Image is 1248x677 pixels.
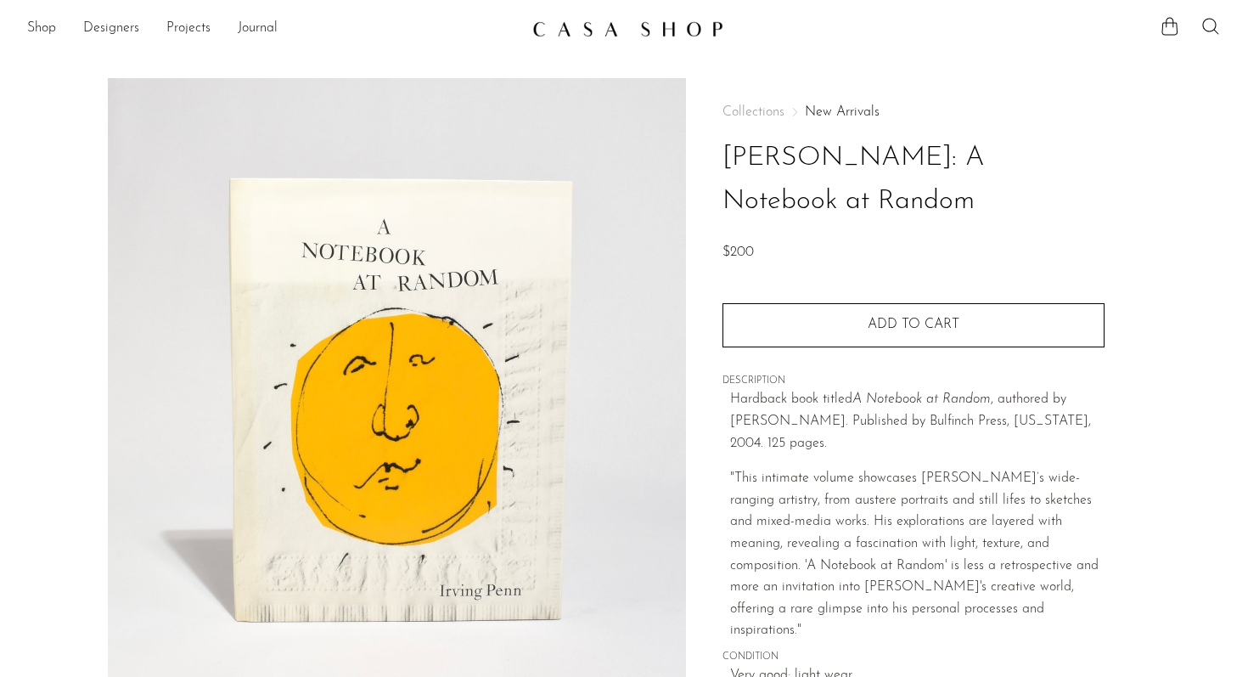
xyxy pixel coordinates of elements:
span: DESCRIPTION [722,374,1105,389]
h1: [PERSON_NAME]: A Notebook at Random [722,137,1105,223]
span: Add to cart [868,318,959,331]
p: Hardback book titled , authored by [PERSON_NAME]. Published by Bulfinch Press, [US_STATE], 2004. ... [730,389,1105,454]
ul: NEW HEADER MENU [27,14,519,43]
a: Journal [238,18,278,40]
a: Projects [166,18,211,40]
a: Shop [27,18,56,40]
nav: Desktop navigation [27,14,519,43]
button: Add to cart [722,303,1105,347]
a: Designers [83,18,139,40]
span: CONDITION [722,650,1105,665]
span: Collections [722,105,784,119]
p: "This intimate volume showcases [PERSON_NAME]’s wide-ranging artistry, from austere portraits and... [730,468,1105,642]
a: New Arrivals [805,105,880,119]
span: $200 [722,245,754,259]
nav: Breadcrumbs [722,105,1105,119]
em: A Notebook at Random [852,392,991,406]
